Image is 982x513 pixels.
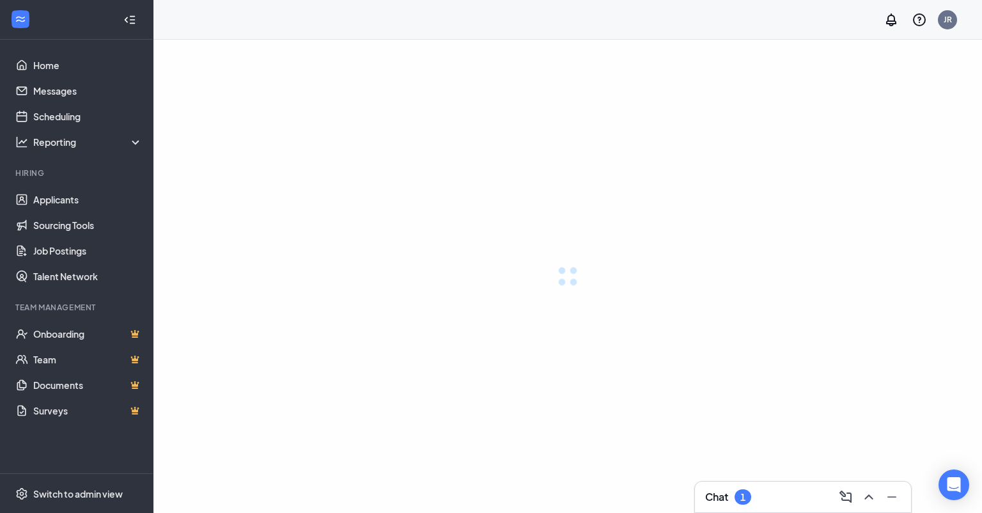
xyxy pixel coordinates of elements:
svg: Settings [15,487,28,500]
svg: Notifications [884,12,899,28]
button: ComposeMessage [834,487,855,507]
a: Job Postings [33,238,143,264]
a: Talent Network [33,264,143,289]
a: TeamCrown [33,347,143,372]
a: Scheduling [33,104,143,129]
a: Applicants [33,187,143,212]
a: Messages [33,78,143,104]
div: Hiring [15,168,140,178]
a: Sourcing Tools [33,212,143,238]
div: Switch to admin view [33,487,123,500]
a: Home [33,52,143,78]
svg: ComposeMessage [838,489,853,505]
div: JR [944,14,952,25]
div: Open Intercom Messenger [939,470,969,500]
button: Minimize [880,487,901,507]
svg: Analysis [15,136,28,148]
svg: Minimize [884,489,900,505]
div: 1 [740,492,745,503]
svg: Collapse [123,13,136,26]
a: DocumentsCrown [33,372,143,398]
svg: ChevronUp [861,489,877,505]
button: ChevronUp [857,487,878,507]
div: Reporting [33,136,143,148]
a: OnboardingCrown [33,321,143,347]
a: SurveysCrown [33,398,143,423]
div: Team Management [15,302,140,313]
svg: WorkstreamLogo [14,13,27,26]
svg: QuestionInfo [912,12,927,28]
h3: Chat [705,490,728,504]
